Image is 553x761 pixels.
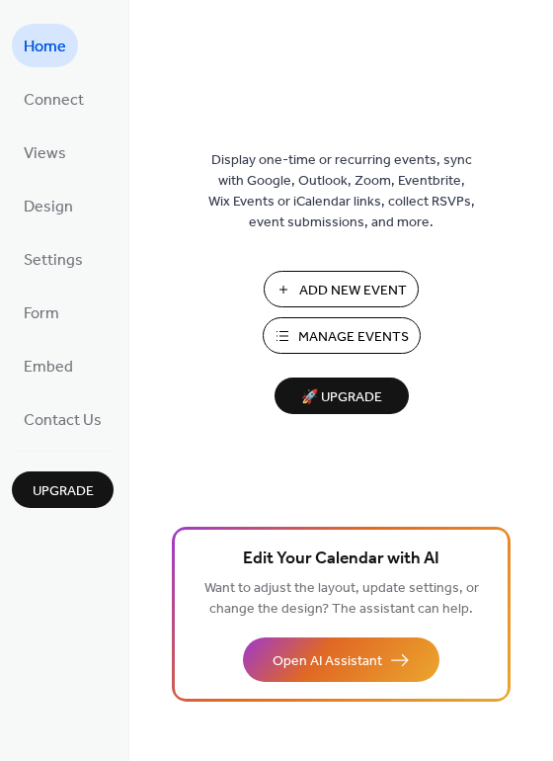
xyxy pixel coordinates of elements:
a: Embed [12,344,85,387]
span: Embed [24,352,73,383]
button: 🚀 Upgrade [275,378,409,414]
span: Display one-time or recurring events, sync with Google, Outlook, Zoom, Eventbrite, Wix Events or ... [208,150,475,233]
button: Open AI Assistant [243,637,439,682]
span: Home [24,32,66,63]
a: Settings [12,237,95,281]
a: Design [12,184,85,227]
button: Manage Events [263,317,421,354]
span: Form [24,298,59,330]
span: Open AI Assistant [273,651,382,672]
span: Manage Events [298,327,409,348]
span: Upgrade [33,481,94,502]
span: Want to adjust the layout, update settings, or change the design? The assistant can help. [204,575,479,623]
a: Contact Us [12,397,114,441]
a: Views [12,130,78,174]
span: Edit Your Calendar with AI [243,546,439,573]
span: Connect [24,85,84,117]
span: Add New Event [299,281,407,301]
span: Settings [24,245,83,277]
button: Add New Event [264,271,419,307]
span: 🚀 Upgrade [286,384,397,411]
span: Views [24,138,66,170]
a: Home [12,24,78,67]
button: Upgrade [12,471,114,508]
a: Connect [12,77,96,121]
span: Contact Us [24,405,102,437]
span: Design [24,192,73,223]
a: Form [12,291,71,334]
